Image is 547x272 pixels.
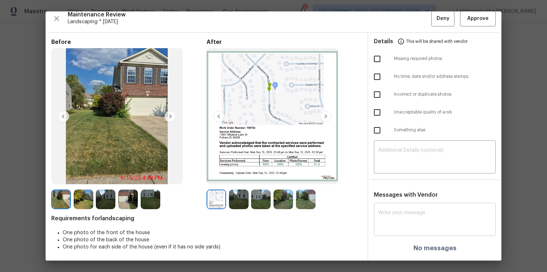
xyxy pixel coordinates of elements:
[63,236,362,243] li: One photo of the back of the house
[51,39,207,46] span: Before
[368,104,501,121] div: Unacceptable quality of work
[320,111,331,122] img: right-chevron-button-url
[368,86,501,104] div: Incorrect or duplicate photos
[413,245,457,252] h4: No messages
[460,11,496,26] button: Approve
[394,127,496,133] span: Something else
[207,39,362,46] span: After
[437,14,449,23] span: Deny
[58,111,69,122] img: left-chevron-button-url
[368,68,501,86] div: No time, date and/or address stamps
[368,121,501,139] div: Something else
[63,243,362,251] li: One photo for each side of the house (even if it has no side yards)
[68,11,431,18] span: Maintenance Review
[394,56,496,62] span: Missing required photos
[165,111,176,122] img: right-chevron-button-url
[394,91,496,97] span: Incorrect or duplicate photos
[406,33,468,50] span: This will be shared with vendor
[374,33,393,50] span: Details
[51,215,362,222] span: Requirements for landscaping
[213,111,225,122] img: left-chevron-button-url
[374,192,438,198] span: Messages with Vendor
[431,11,454,26] button: Deny
[394,74,496,80] span: No time, date and/or address stamps
[63,229,362,236] li: One photo of the front of the house
[68,18,431,25] span: Landscaping * [DATE]
[394,109,496,115] span: Unacceptable quality of work
[368,50,501,68] div: Missing required photos
[467,14,489,23] span: Approve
